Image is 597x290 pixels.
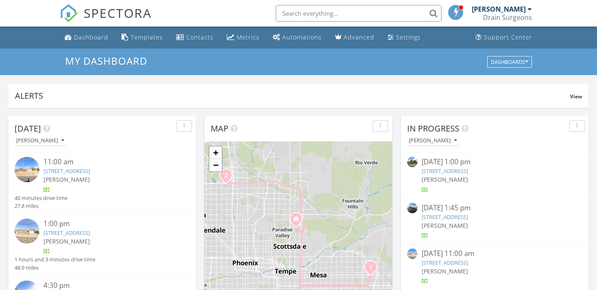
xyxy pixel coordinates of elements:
div: Templates [131,33,163,41]
input: Search everything... [276,5,442,22]
div: Dashboards [491,59,528,65]
img: streetview [407,203,417,213]
span: [PERSON_NAME] [44,175,90,183]
a: Dashboard [61,30,112,45]
a: Contacts [173,30,217,45]
a: 11:00 am [STREET_ADDRESS] [PERSON_NAME] 40 minutes drive time 27.8 miles [15,157,190,210]
span: View [570,93,582,100]
a: Zoom in [209,146,222,159]
div: 3632 W Oraibi Dr, Glendale, AZ 85308 [226,175,231,180]
img: streetview [407,157,417,167]
button: [PERSON_NAME] [407,135,459,146]
a: Metrics [223,30,263,45]
div: 1:00 pm [44,219,175,229]
a: [STREET_ADDRESS] [44,229,90,236]
div: Metrics [237,33,260,41]
a: 1:00 pm [STREET_ADDRESS] [PERSON_NAME] 1 hours and 3 minutes drive time 48.9 miles [15,219,190,272]
img: The Best Home Inspection Software - Spectora [60,4,78,22]
div: 1 hours and 3 minutes drive time [15,256,95,263]
a: [STREET_ADDRESS] [422,259,468,266]
div: 11:00 am [44,157,175,167]
span: In Progress [407,123,459,134]
span: [PERSON_NAME] [422,267,468,275]
i: 2 [224,173,228,179]
i: 1 [369,265,372,271]
img: streetview [15,219,39,244]
span: My Dashboard [65,54,147,68]
span: [PERSON_NAME] [422,222,468,229]
div: Dashboard [74,33,108,41]
span: [DATE] [15,123,41,134]
div: [DATE] 1:45 pm [422,203,568,213]
a: [STREET_ADDRESS] [422,213,468,221]
div: Support Center [484,33,532,41]
img: streetview [15,157,39,182]
a: Support Center [472,30,536,45]
span: Map [211,123,228,134]
div: Settings [396,33,421,41]
button: Dashboards [487,56,532,68]
span: [PERSON_NAME] [44,237,90,245]
button: [PERSON_NAME] [15,135,66,146]
div: 27.8 miles [15,202,68,210]
div: 48.9 miles [15,264,95,272]
div: [PERSON_NAME] [472,5,526,13]
a: Settings [384,30,424,45]
a: [DATE] 1:00 pm [STREET_ADDRESS] [PERSON_NAME] [407,157,582,194]
div: Alerts [15,90,570,101]
span: [PERSON_NAME] [422,175,468,183]
a: [DATE] 11:00 am [STREET_ADDRESS] [PERSON_NAME] [407,249,582,285]
a: Advanced [332,30,378,45]
div: [PERSON_NAME] [16,138,64,144]
div: Automations [282,33,322,41]
a: Templates [118,30,166,45]
div: [PERSON_NAME] [409,138,457,144]
a: [DATE] 1:45 pm [STREET_ADDRESS] [PERSON_NAME] [407,203,582,240]
a: Automations (Basic) [269,30,325,45]
div: [DATE] 1:00 pm [422,157,568,167]
div: Drain Surgeons [483,13,532,22]
div: [DATE] 11:00 am [422,249,568,259]
span: SPECTORA [84,4,152,22]
div: 8006 E 4th Ave, Mesa, AZ 85208 [371,267,376,272]
a: [STREET_ADDRESS] [422,167,468,175]
a: SPECTORA [60,11,152,29]
img: streetview [407,249,417,259]
div: Contacts [186,33,214,41]
a: Zoom out [209,159,222,171]
div: 40 minutes drive time [15,194,68,202]
a: [STREET_ADDRESS] [44,167,90,175]
div: Advanced [344,33,374,41]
